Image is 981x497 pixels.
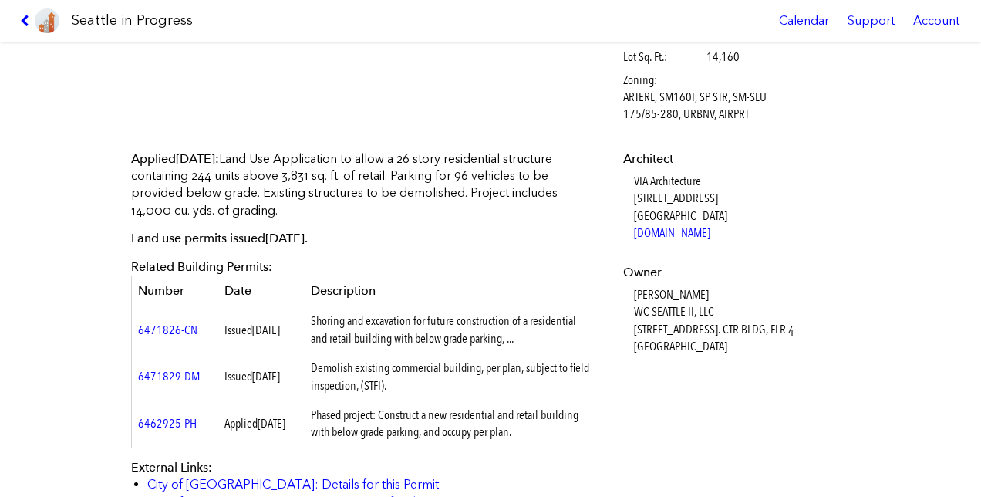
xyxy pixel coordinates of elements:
th: Number [132,276,218,306]
span: [DATE] [265,231,305,245]
dt: Architect [623,150,846,167]
td: Shoring and excavation for future construction of a residential and retail building with below gr... [305,306,598,353]
a: City of [GEOGRAPHIC_DATA]: Details for this Permit [147,477,439,492]
dd: VIA Architecture [STREET_ADDRESS] [GEOGRAPHIC_DATA] [634,173,846,242]
span: [DATE] [252,369,280,384]
td: Phased project: Construct a new residential and retail building with below grade parking, and occ... [305,401,598,448]
td: Applied [218,401,305,448]
span: ARTERL, SM160I, SP STR, SM-SLU 175/85-280, URBNV, AIRPRT [623,89,784,123]
dd: [PERSON_NAME] WC SEATTLE II, LLC [STREET_ADDRESS]. CTR BLDG, FLR 4 [GEOGRAPHIC_DATA] [634,286,846,356]
a: 6471829-DM [138,369,200,384]
th: Description [305,276,598,306]
a: 6471826-CN [138,323,197,337]
img: favicon-96x96.png [35,8,59,33]
p: Land Use Application to allow a 26 story residential structure containing 244 units above 3,831 s... [131,150,598,220]
td: Issued [218,353,305,401]
td: Demolish existing commercial building, per plan, subject to field inspection, (STFI). [305,353,598,401]
span: Related Building Permits: [131,259,272,274]
span: [DATE] [176,151,215,166]
span: [DATE] [252,323,280,337]
span: Zoning: [623,72,704,89]
span: External Links: [131,460,212,475]
p: Land use permits issued . [131,230,598,247]
span: 14,160 [706,49,740,66]
span: Lot Sq. Ft.: [623,49,704,66]
td: Issued [218,306,305,353]
span: [DATE] [258,416,285,431]
h1: Seattle in Progress [72,11,193,30]
dt: Owner [623,264,846,281]
a: [DOMAIN_NAME] [634,225,710,240]
span: Applied : [131,151,219,166]
a: 6462925-PH [138,416,197,431]
th: Date [218,276,305,306]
